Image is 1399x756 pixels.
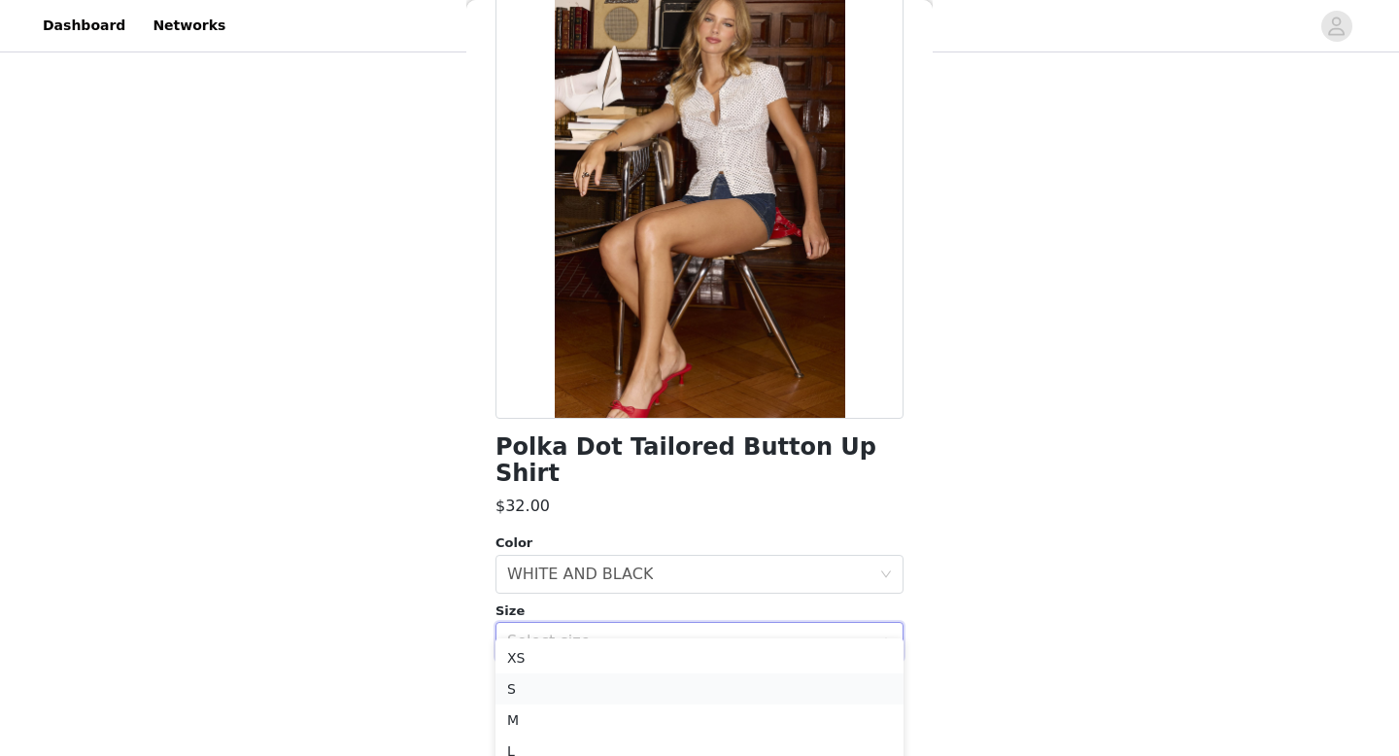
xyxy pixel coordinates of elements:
div: Size [495,601,904,621]
a: Networks [141,4,237,48]
div: avatar [1327,11,1346,42]
div: WHITE AND BLACK [507,556,653,593]
li: S [495,673,904,704]
a: Dashboard [31,4,137,48]
li: M [495,704,904,736]
h3: $32.00 [495,495,550,518]
div: Select size [507,632,870,651]
h1: Polka Dot Tailored Button Up Shirt [495,434,904,487]
div: Color [495,533,904,553]
i: icon: down [880,636,892,649]
li: XS [495,642,904,673]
